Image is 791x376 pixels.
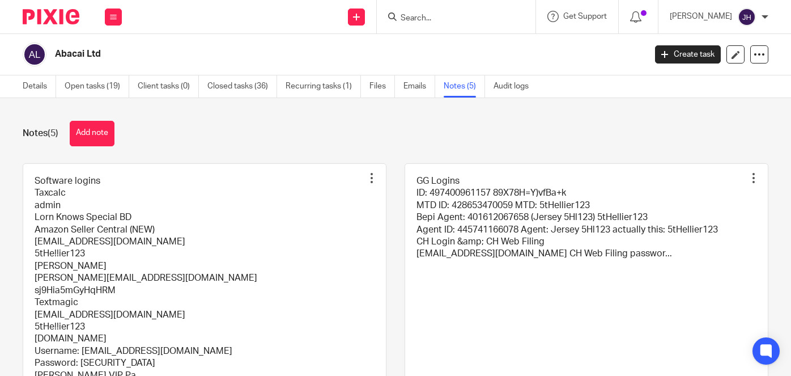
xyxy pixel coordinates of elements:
a: Recurring tasks (1) [286,75,361,98]
a: Notes (5) [444,75,485,98]
a: Audit logs [494,75,537,98]
h1: Notes [23,128,58,140]
h2: Abacai Ltd [55,48,521,60]
img: svg%3E [23,43,46,66]
input: Search [399,14,501,24]
img: svg%3E [738,8,756,26]
a: Emails [403,75,435,98]
img: Pixie [23,9,79,24]
a: Open tasks (19) [65,75,129,98]
button: Add note [70,121,114,146]
a: Closed tasks (36) [207,75,277,98]
a: Client tasks (0) [138,75,199,98]
span: Get Support [563,12,607,20]
span: (5) [48,129,58,138]
a: Files [369,75,395,98]
a: Create task [655,45,721,64]
a: Details [23,75,56,98]
p: [PERSON_NAME] [670,11,732,22]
